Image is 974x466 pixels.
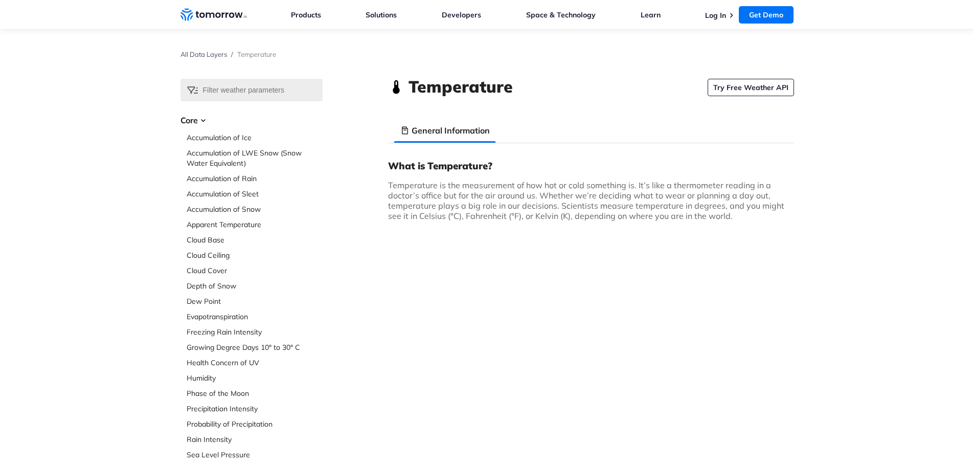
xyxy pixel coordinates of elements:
a: Cloud Base [187,235,323,245]
a: Apparent Temperature [187,219,323,230]
a: Space & Technology [526,10,596,19]
a: Home link [180,7,247,23]
p: Temperature is the measurement of how hot or cold something is. It’s like a thermometer reading i... [388,180,794,221]
span: Temperature [237,50,276,58]
a: Sea Level Pressure [187,450,323,460]
a: Phase of the Moon [187,388,323,398]
a: Freezing Rain Intensity [187,327,323,337]
a: Accumulation of Sleet [187,189,323,199]
a: Accumulation of Rain [187,173,323,184]
a: Get Demo [739,6,794,24]
h3: General Information [412,124,490,137]
a: All Data Layers [180,50,227,58]
input: Filter weather parameters [180,79,323,101]
a: Learn [641,10,661,19]
li: General Information [394,118,496,143]
a: Accumulation of LWE Snow (Snow Water Equivalent) [187,148,323,168]
span: / [231,50,233,58]
a: Accumulation of Ice [187,132,323,143]
a: Growing Degree Days 10° to 30° C [187,342,323,352]
a: Log In [705,11,726,20]
a: Cloud Ceiling [187,250,323,260]
a: Precipitation Intensity [187,404,323,414]
a: Cloud Cover [187,265,323,276]
a: Dew Point [187,296,323,306]
a: Accumulation of Snow [187,204,323,214]
h3: Core [180,114,323,126]
a: Evapotranspiration [187,312,323,322]
h1: Temperature [409,75,513,98]
a: Health Concern of UV [187,358,323,368]
a: Probability of Precipitation [187,419,323,429]
a: Rain Intensity [187,434,323,445]
a: Solutions [366,10,397,19]
a: Humidity [187,373,323,383]
a: Try Free Weather API [708,79,794,96]
h3: What is Temperature? [388,160,794,172]
a: Developers [442,10,481,19]
a: Products [291,10,321,19]
a: Depth of Snow [187,281,323,291]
